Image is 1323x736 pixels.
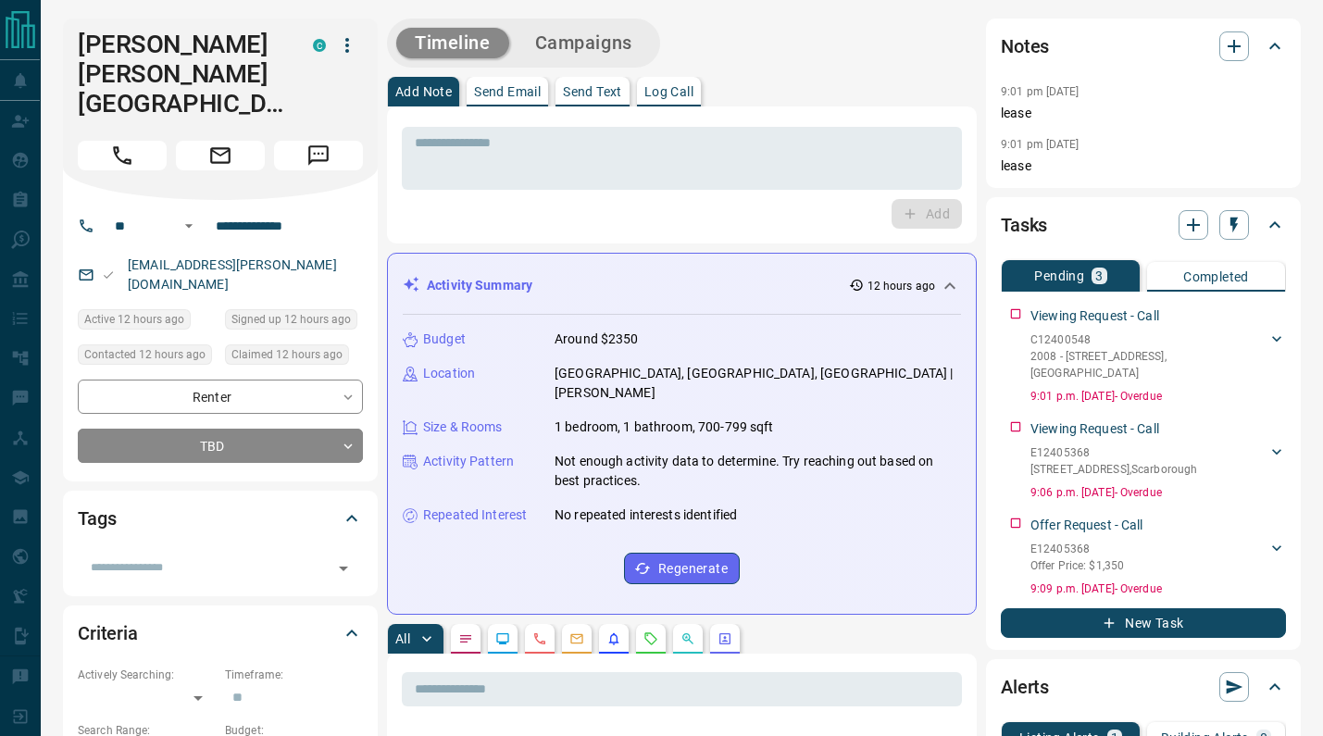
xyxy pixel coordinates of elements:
[718,631,732,646] svg: Agent Actions
[517,28,651,58] button: Campaigns
[231,345,343,364] span: Claimed 12 hours ago
[78,611,363,655] div: Criteria
[1030,331,1267,348] p: C12400548
[1001,608,1286,638] button: New Task
[1001,203,1286,247] div: Tasks
[1034,269,1084,282] p: Pending
[1030,441,1286,481] div: E12405368[STREET_ADDRESS],Scarborough
[1030,557,1124,574] p: Offer Price: $1,350
[423,330,466,349] p: Budget
[1030,444,1197,461] p: E12405368
[78,309,216,335] div: Mon Sep 15 2025
[1001,104,1286,123] p: lease
[680,631,695,646] svg: Opportunities
[78,344,216,370] div: Mon Sep 15 2025
[606,631,621,646] svg: Listing Alerts
[84,345,206,364] span: Contacted 12 hours ago
[555,364,961,403] p: [GEOGRAPHIC_DATA], [GEOGRAPHIC_DATA], [GEOGRAPHIC_DATA] | [PERSON_NAME]
[1001,156,1286,176] p: lease
[1030,306,1159,326] p: Viewing Request - Call
[84,310,184,329] span: Active 12 hours ago
[495,631,510,646] svg: Lead Browsing Activity
[423,364,475,383] p: Location
[555,505,737,525] p: No repeated interests identified
[644,85,693,98] p: Log Call
[1183,270,1249,283] p: Completed
[102,268,115,281] svg: Email Valid
[128,257,337,292] a: [EMAIL_ADDRESS][PERSON_NAME][DOMAIN_NAME]
[225,667,363,683] p: Timeframe:
[1030,388,1286,405] p: 9:01 p.m. [DATE] - Overdue
[1001,210,1047,240] h2: Tasks
[1030,537,1286,578] div: E12405368Offer Price: $1,350
[403,268,961,303] div: Activity Summary12 hours ago
[231,310,351,329] span: Signed up 12 hours ago
[1001,85,1080,98] p: 9:01 pm [DATE]
[78,618,138,648] h2: Criteria
[1030,328,1286,385] div: C124005482008 - [STREET_ADDRESS],[GEOGRAPHIC_DATA]
[643,631,658,646] svg: Requests
[225,309,363,335] div: Mon Sep 15 2025
[423,418,503,437] p: Size & Rooms
[555,330,639,349] p: Around $2350
[427,276,532,295] p: Activity Summary
[555,452,961,491] p: Not enough activity data to determine. Try reaching out based on best practices.
[225,344,363,370] div: Mon Sep 15 2025
[313,39,326,52] div: condos.ca
[458,631,473,646] svg: Notes
[176,141,265,170] span: Email
[78,141,167,170] span: Call
[1030,580,1286,597] p: 9:09 p.m. [DATE] - Overdue
[1001,24,1286,69] div: Notes
[395,85,452,98] p: Add Note
[274,141,363,170] span: Message
[474,85,541,98] p: Send Email
[1030,516,1143,535] p: Offer Request - Call
[78,30,285,119] h1: [PERSON_NAME] [PERSON_NAME][GEOGRAPHIC_DATA]
[1001,138,1080,151] p: 9:01 pm [DATE]
[1001,665,1286,709] div: Alerts
[423,452,514,471] p: Activity Pattern
[78,667,216,683] p: Actively Searching:
[867,278,935,294] p: 12 hours ago
[1030,484,1286,501] p: 9:06 p.m. [DATE] - Overdue
[423,505,527,525] p: Repeated Interest
[569,631,584,646] svg: Emails
[1030,461,1197,478] p: [STREET_ADDRESS] , Scarborough
[1095,269,1103,282] p: 3
[1001,672,1049,702] h2: Alerts
[563,85,622,98] p: Send Text
[78,429,363,463] div: TBD
[395,632,410,645] p: All
[78,496,363,541] div: Tags
[78,380,363,414] div: Renter
[624,553,740,584] button: Regenerate
[555,418,774,437] p: 1 bedroom, 1 bathroom, 700-799 sqft
[1001,31,1049,61] h2: Notes
[78,504,116,533] h2: Tags
[396,28,509,58] button: Timeline
[331,555,356,581] button: Open
[1030,541,1124,557] p: E12405368
[178,215,200,237] button: Open
[532,631,547,646] svg: Calls
[1030,348,1267,381] p: 2008 - [STREET_ADDRESS] , [GEOGRAPHIC_DATA]
[1030,419,1159,439] p: Viewing Request - Call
